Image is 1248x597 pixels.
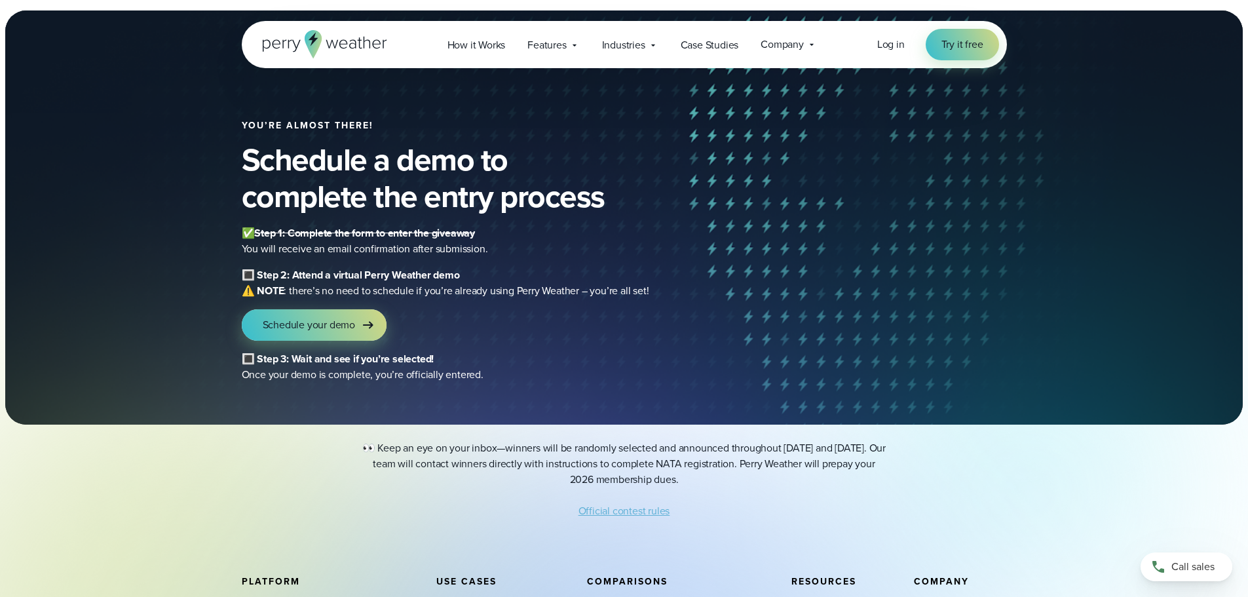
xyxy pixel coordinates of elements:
[602,37,645,53] span: Industries
[242,267,766,299] p: : there’s no need to schedule if you’re already using Perry Weather – you’re all set!
[242,142,810,215] h2: Schedule a demo to complete the entry process
[926,29,999,60] a: Try it free
[362,440,886,488] p: 👀 Keep an eye on your inbox—winners will be randomly selected and announced throughout [DATE] and...
[254,225,475,241] s: Step 1: Complete the form to enter the giveaway
[263,317,355,333] span: Schedule your demo
[681,37,739,53] span: Case Studies
[242,351,766,383] p: Once your demo is complete, you’re officially entered.
[242,121,810,131] h2: You’re almost there!
[1171,559,1215,575] span: Call sales
[1141,552,1232,581] a: Call sales
[761,37,804,52] span: Company
[587,575,668,588] span: Comparisons
[242,267,460,282] b: 🔳 Step 2: Attend a virtual Perry Weather demo
[242,283,284,298] strong: ⚠️ NOTE
[242,225,766,257] p: You will receive an email confirmation after submission.
[436,575,497,588] span: Use Cases
[447,37,506,53] span: How it Works
[877,37,905,52] a: Log in
[578,503,670,518] a: Official contest rules
[914,575,969,588] span: Company
[791,575,856,588] span: Resources
[436,31,517,58] a: How it Works
[242,351,434,366] b: 🔳 Step 3: Wait and see if you’re selected!
[242,225,255,241] b: ✅
[242,309,387,341] a: Schedule your demo
[242,575,300,588] span: Platform
[941,37,983,52] span: Try it free
[527,37,566,53] span: Features
[670,31,750,58] a: Case Studies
